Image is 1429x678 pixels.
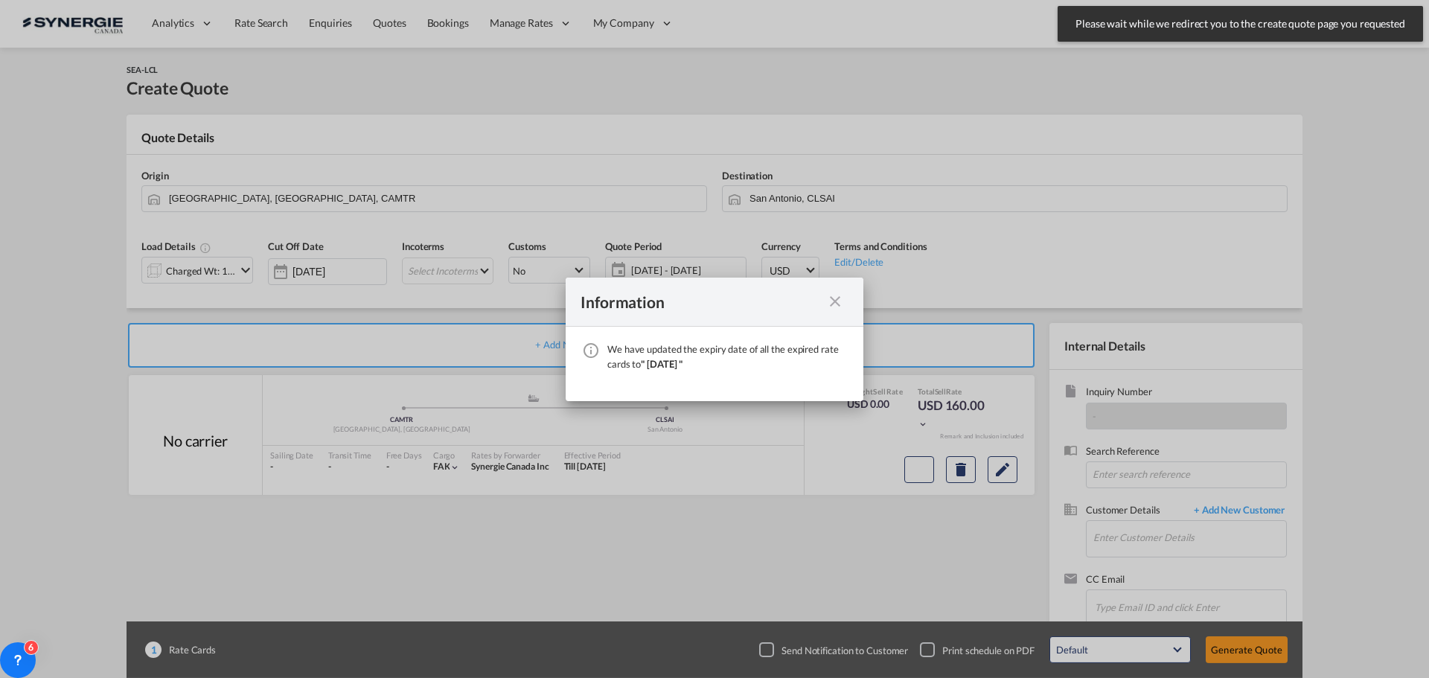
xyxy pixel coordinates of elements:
[641,358,682,370] span: " [DATE] "
[607,342,848,371] div: We have updated the expiry date of all the expired rate cards to
[582,342,600,359] md-icon: icon-information-outline
[566,278,863,401] md-dialog: We have ...
[1071,16,1410,31] span: Please wait while we redirect you to the create quote page you requested
[581,292,822,311] div: Information
[826,292,844,310] md-icon: icon-close fg-AAA8AD cursor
